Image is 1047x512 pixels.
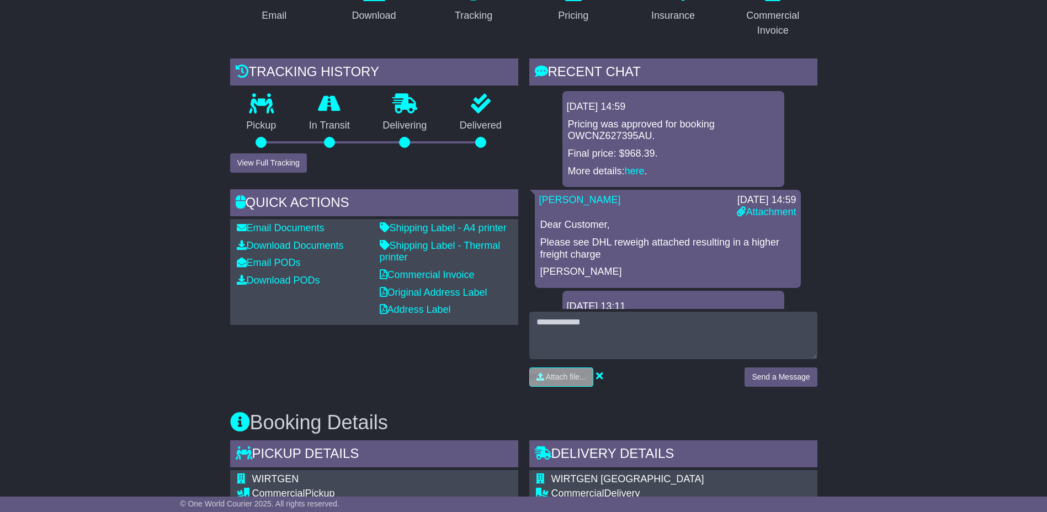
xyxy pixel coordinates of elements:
[230,412,817,434] h3: Booking Details
[180,499,339,508] span: © One World Courier 2025. All rights reserved.
[529,440,817,470] div: Delivery Details
[551,473,704,484] span: WIRTGEN [GEOGRAPHIC_DATA]
[380,269,475,280] a: Commercial Invoice
[252,488,512,500] div: Pickup
[568,166,779,178] p: More details: .
[230,153,307,173] button: View Full Tracking
[568,148,779,160] p: Final price: $968.39.
[529,58,817,88] div: RECENT CHAT
[262,8,286,23] div: Email
[380,222,507,233] a: Shipping Label - A4 printer
[568,119,779,142] p: Pricing was approved for booking OWCNZ627395AU.
[380,304,451,315] a: Address Label
[540,237,795,260] p: Please see DHL reweigh attached resulting in a higher freight charge
[651,8,695,23] div: Insurance
[237,275,320,286] a: Download PODs
[551,488,811,500] div: Delivery
[230,58,518,88] div: Tracking history
[539,194,621,205] a: [PERSON_NAME]
[237,257,301,268] a: Email PODs
[551,488,604,499] span: Commercial
[380,287,487,298] a: Original Address Label
[443,120,518,132] p: Delivered
[230,120,293,132] p: Pickup
[252,473,299,484] span: WIRTGEN
[380,240,501,263] a: Shipping Label - Thermal printer
[540,219,795,231] p: Dear Customer,
[366,120,444,132] p: Delivering
[252,488,305,499] span: Commercial
[237,240,344,251] a: Download Documents
[567,101,780,113] div: [DATE] 14:59
[540,266,795,278] p: [PERSON_NAME]
[230,189,518,219] div: Quick Actions
[567,301,780,313] div: [DATE] 13:11
[352,8,396,23] div: Download
[625,166,645,177] a: here
[293,120,366,132] p: In Transit
[737,206,796,217] a: Attachment
[558,8,588,23] div: Pricing
[237,222,325,233] a: Email Documents
[230,440,518,470] div: Pickup Details
[745,367,817,387] button: Send a Message
[736,8,810,38] div: Commercial Invoice
[737,194,796,206] div: [DATE] 14:59
[455,8,492,23] div: Tracking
